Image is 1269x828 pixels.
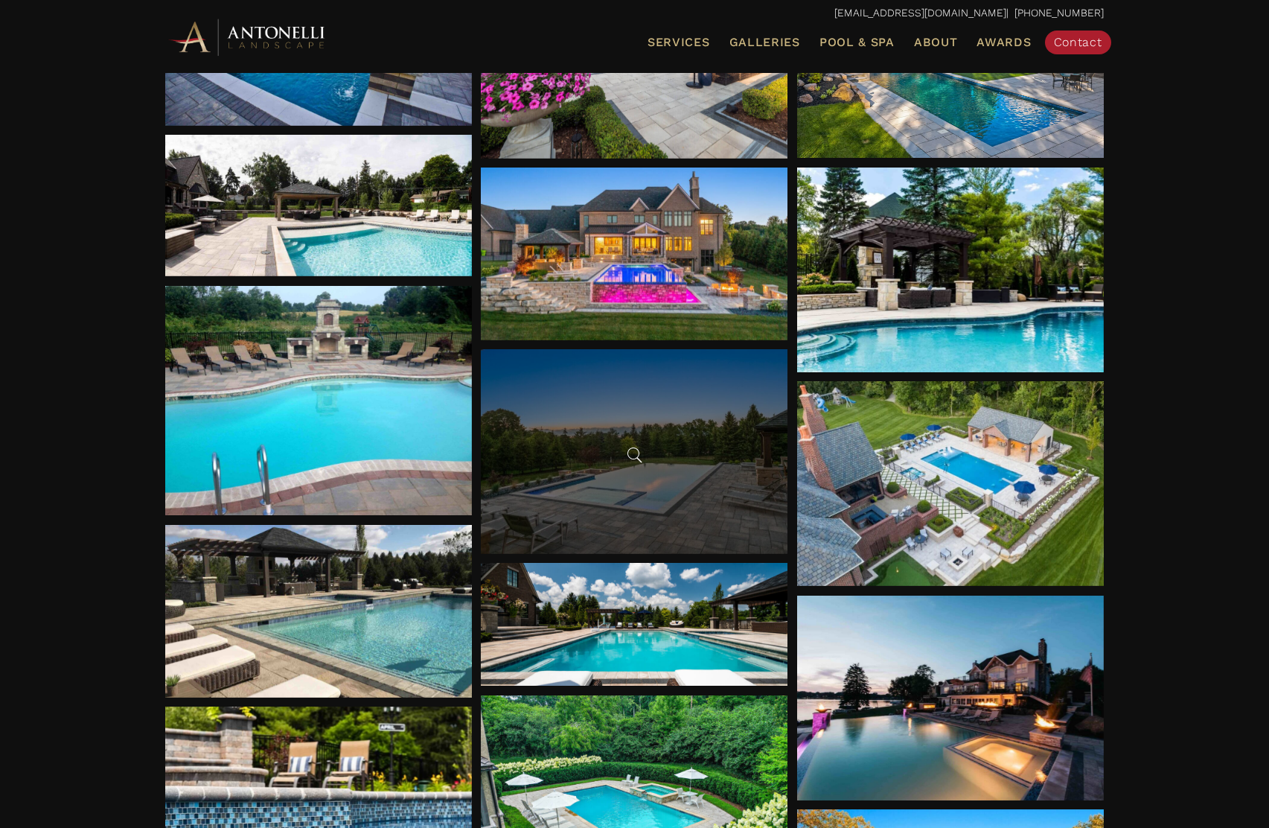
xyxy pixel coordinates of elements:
span: Awards [976,35,1031,49]
a: Contact [1045,31,1111,54]
span: Contact [1054,35,1102,49]
a: Galleries [723,33,806,52]
a: [EMAIL_ADDRESS][DOMAIN_NAME] [834,7,1006,19]
p: | [PHONE_NUMBER] [166,4,1104,23]
span: About [914,36,958,48]
a: Awards [971,33,1037,52]
a: Pool & Spa [813,33,901,52]
span: Galleries [729,35,800,49]
a: Services [642,33,716,52]
img: Antonelli Horizontal Logo [166,16,330,57]
a: About [908,33,964,52]
span: Services [648,36,710,48]
span: Pool & Spa [819,35,895,49]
